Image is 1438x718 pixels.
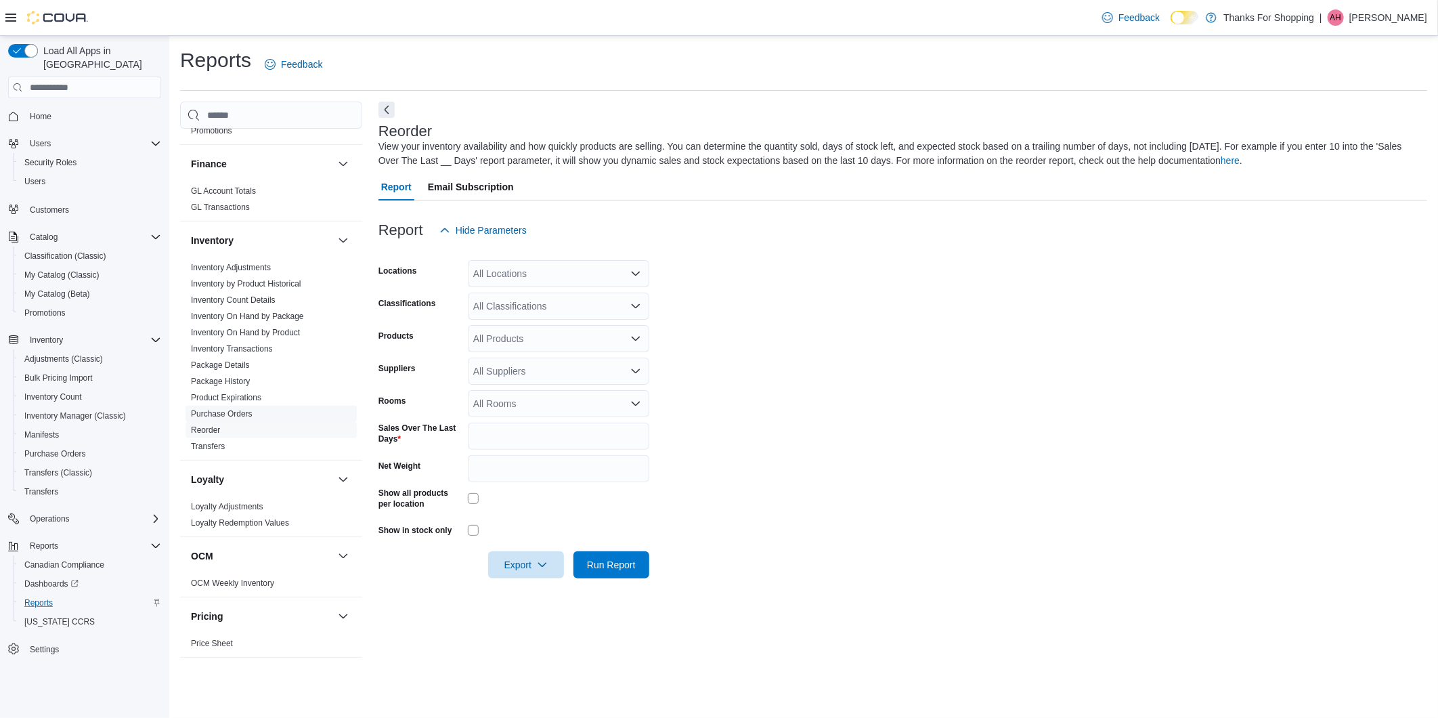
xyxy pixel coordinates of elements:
span: Inventory On Hand by Product [191,327,300,338]
a: Feedback [1097,4,1165,31]
span: Transfers [19,484,161,500]
button: Manifests [14,425,167,444]
a: Package History [191,377,250,386]
label: Suppliers [378,363,416,374]
span: Dark Mode [1171,24,1171,25]
a: Purchase Orders [191,409,253,419]
h3: Loyalty [191,473,224,486]
span: Canadian Compliance [19,557,161,573]
span: My Catalog (Classic) [24,270,100,280]
a: Transfers [19,484,64,500]
span: Dashboards [19,576,161,592]
button: Export [488,551,564,578]
div: OCM [180,575,362,597]
img: Cova [27,11,88,24]
button: Settings [3,639,167,659]
a: Inventory by Product Historical [191,279,301,289]
a: GL Transactions [191,203,250,212]
a: Settings [24,641,64,658]
a: Home [24,108,57,125]
a: Users [19,173,51,190]
a: here [1221,155,1240,166]
a: Dashboards [14,574,167,593]
a: Transfers [191,442,225,451]
span: Transfers (Classic) [24,467,92,478]
a: Loyalty Adjustments [191,502,263,511]
span: Inventory Manager (Classic) [19,408,161,424]
span: Inventory Manager (Classic) [24,410,126,421]
span: Users [24,176,45,187]
p: | [1320,9,1322,26]
a: Promotions [191,126,232,135]
a: Reorder [191,425,220,435]
a: Reports [19,595,58,611]
button: Operations [3,509,167,528]
span: GL Account Totals [191,186,256,196]
button: OCM [191,549,332,563]
div: Pricing [180,635,362,657]
button: Inventory Manager (Classic) [14,406,167,425]
span: Inventory [30,335,63,345]
label: Products [378,331,414,341]
span: Inventory Count Details [191,295,276,305]
span: Transfers [24,486,58,497]
button: Run Report [573,551,649,578]
span: Export [496,551,556,578]
a: Manifests [19,427,64,443]
input: Dark Mode [1171,11,1199,25]
span: Inventory Count [24,392,82,402]
h3: Finance [191,157,227,171]
button: Users [3,134,167,153]
span: Inventory Adjustments [191,262,271,273]
label: Rooms [378,396,406,406]
span: Settings [24,641,161,658]
div: View your inventory availability and how quickly products are selling. You can determine the quan... [378,140,1420,168]
span: Reports [24,538,161,554]
span: Feedback [1118,11,1160,24]
span: Feedback [281,58,322,71]
button: Inventory [3,331,167,350]
span: Purchase Orders [24,448,86,459]
a: Inventory On Hand by Product [191,328,300,337]
button: Catalog [3,228,167,247]
button: Inventory [191,234,332,247]
span: Settings [30,644,59,655]
button: Security Roles [14,153,167,172]
span: Purchase Orders [191,408,253,419]
button: Finance [335,156,351,172]
button: [US_STATE] CCRS [14,612,167,631]
a: [US_STATE] CCRS [19,614,100,630]
label: Locations [378,266,417,276]
span: Inventory Transactions [191,343,273,354]
button: Purchase Orders [14,444,167,463]
span: My Catalog (Classic) [19,267,161,283]
span: Home [24,108,161,125]
a: Inventory Manager (Classic) [19,408,131,424]
button: Pricing [335,608,351,625]
button: Catalog [24,229,63,245]
span: Catalog [24,229,161,245]
a: Classification (Classic) [19,248,112,264]
a: Price Sheet [191,639,233,648]
div: Finance [180,183,362,221]
span: Manifests [24,429,59,440]
span: Hide Parameters [456,224,527,237]
a: Feedback [259,51,328,78]
span: Dashboards [24,578,79,589]
button: Operations [24,511,75,527]
button: Reports [24,538,64,554]
span: Loyalty Adjustments [191,501,263,512]
button: Adjustments (Classic) [14,350,167,368]
a: Bulk Pricing Import [19,370,98,386]
span: Customers [30,205,69,215]
button: Open list of options [630,333,641,344]
span: Reports [30,541,58,551]
span: Adjustments (Classic) [24,354,103,364]
button: Customers [3,199,167,219]
span: Security Roles [24,157,77,168]
label: Classifications [378,298,436,309]
button: Canadian Compliance [14,555,167,574]
button: Users [14,172,167,191]
button: Open list of options [630,398,641,409]
span: My Catalog (Beta) [19,286,161,302]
